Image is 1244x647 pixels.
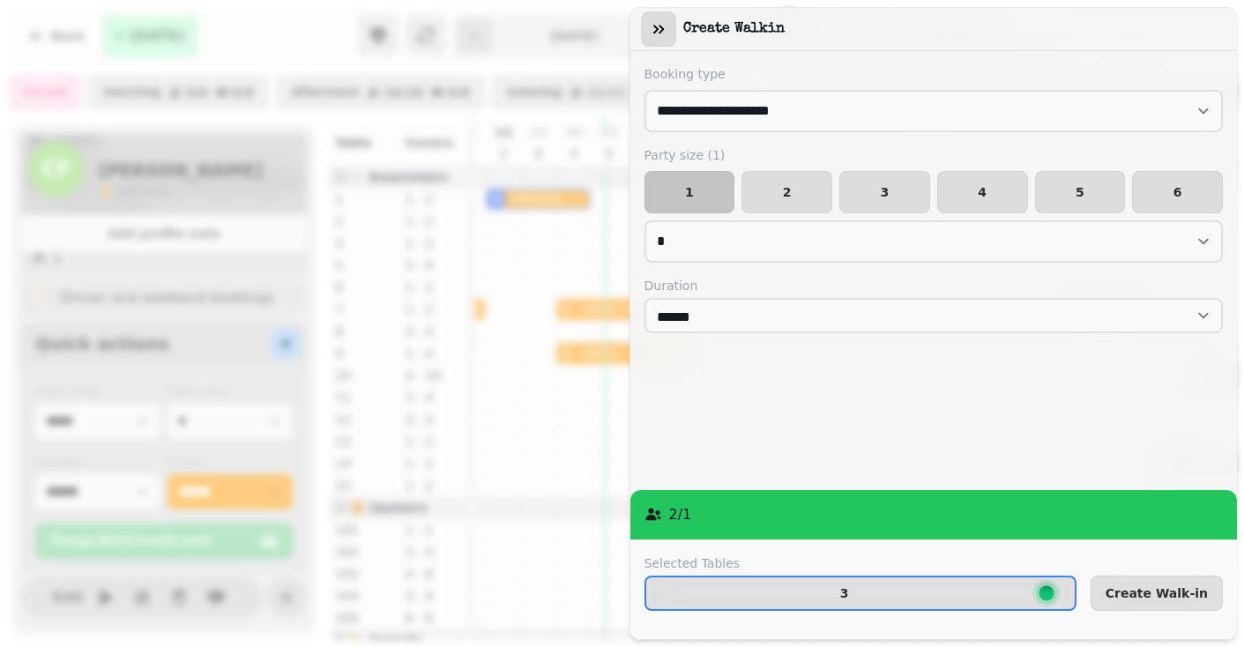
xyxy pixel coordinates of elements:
[659,186,720,198] span: 1
[952,186,1013,198] span: 4
[1035,171,1126,213] button: 5
[644,277,1224,294] label: Duration
[1050,186,1111,198] span: 5
[840,587,849,599] p: 3
[683,19,792,40] h3: Create walkin
[756,186,817,198] span: 2
[937,171,1028,213] button: 4
[644,554,1076,572] label: Selected Tables
[644,576,1076,611] button: 3
[1106,587,1208,599] span: Create Walk-in
[1132,171,1223,213] button: 6
[644,171,735,213] button: 1
[741,171,832,213] button: 2
[644,146,1224,164] label: Party size ( 1 )
[1147,186,1208,198] span: 6
[1091,576,1223,611] button: Create Walk-in
[644,65,1224,83] label: Booking type
[839,171,930,213] button: 3
[854,186,915,198] span: 3
[669,504,692,525] p: 2 / 1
